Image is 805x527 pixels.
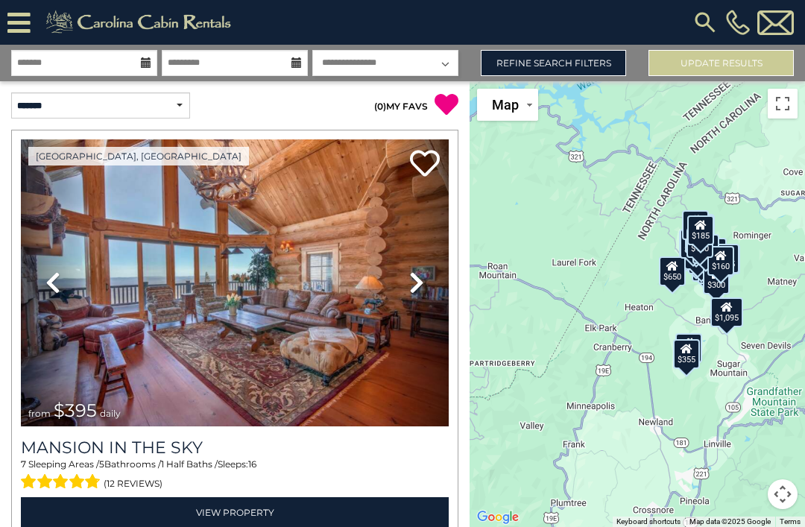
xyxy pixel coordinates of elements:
[768,479,798,509] button: Map camera controls
[710,297,743,327] div: $1,095
[713,244,739,274] div: $435
[21,139,449,426] img: thumbnail_163263808.jpeg
[374,101,386,112] span: ( )
[692,9,719,36] img: search-regular.svg
[680,229,707,259] div: $425
[54,400,97,421] span: $395
[675,333,702,363] div: $225
[687,215,714,245] div: $185
[21,458,26,470] span: 7
[100,408,121,419] span: daily
[703,265,730,294] div: $300
[410,148,440,180] a: Add to favorites
[104,474,162,493] span: (12 reviews)
[473,508,523,527] a: Open this area in Google Maps (opens a new window)
[492,97,519,113] span: Map
[673,339,700,369] div: $355
[21,458,449,493] div: Sleeping Areas / Bathrooms / Sleeps:
[689,517,771,526] span: Map data ©2025 Google
[99,458,104,470] span: 5
[648,50,794,76] button: Update Results
[616,517,681,527] button: Keyboard shortcuts
[374,101,428,112] a: (0)MY FAVS
[473,508,523,527] img: Google
[780,517,801,526] a: Terms
[682,210,709,240] div: $125
[707,246,734,276] div: $160
[28,147,249,165] a: [GEOGRAPHIC_DATA], [GEOGRAPHIC_DATA]
[38,7,244,37] img: Khaki-logo.png
[21,438,449,458] a: Mansion In The Sky
[28,408,51,419] span: from
[161,458,218,470] span: 1 Half Baths /
[659,256,686,286] div: $650
[477,89,538,121] button: Change map style
[481,50,626,76] a: Refine Search Filters
[377,101,383,112] span: 0
[768,89,798,119] button: Toggle fullscreen view
[679,230,706,259] div: $425
[722,10,754,35] a: [PHONE_NUMBER]
[248,458,256,470] span: 16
